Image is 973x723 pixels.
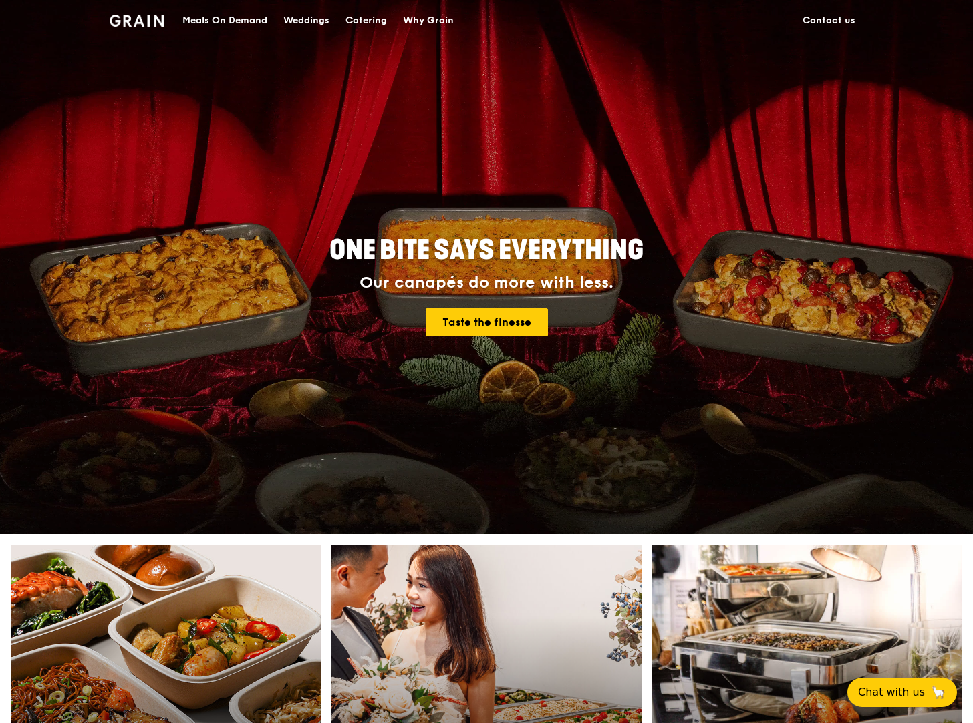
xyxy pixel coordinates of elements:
div: Our canapés do more with less. [246,274,727,292]
a: Contact us [795,1,863,41]
a: Catering [337,1,395,41]
button: Chat with us🦙 [847,678,957,707]
img: Grain [110,15,164,27]
a: Why Grain [395,1,462,41]
a: Weddings [275,1,337,41]
div: Catering [345,1,387,41]
span: ONE BITE SAYS EVERYTHING [329,234,644,266]
a: Taste the finesse [426,308,548,336]
div: Meals On Demand [182,1,267,41]
span: 🦙 [930,684,946,700]
div: Weddings [283,1,329,41]
span: Chat with us [858,684,925,700]
div: Why Grain [403,1,454,41]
